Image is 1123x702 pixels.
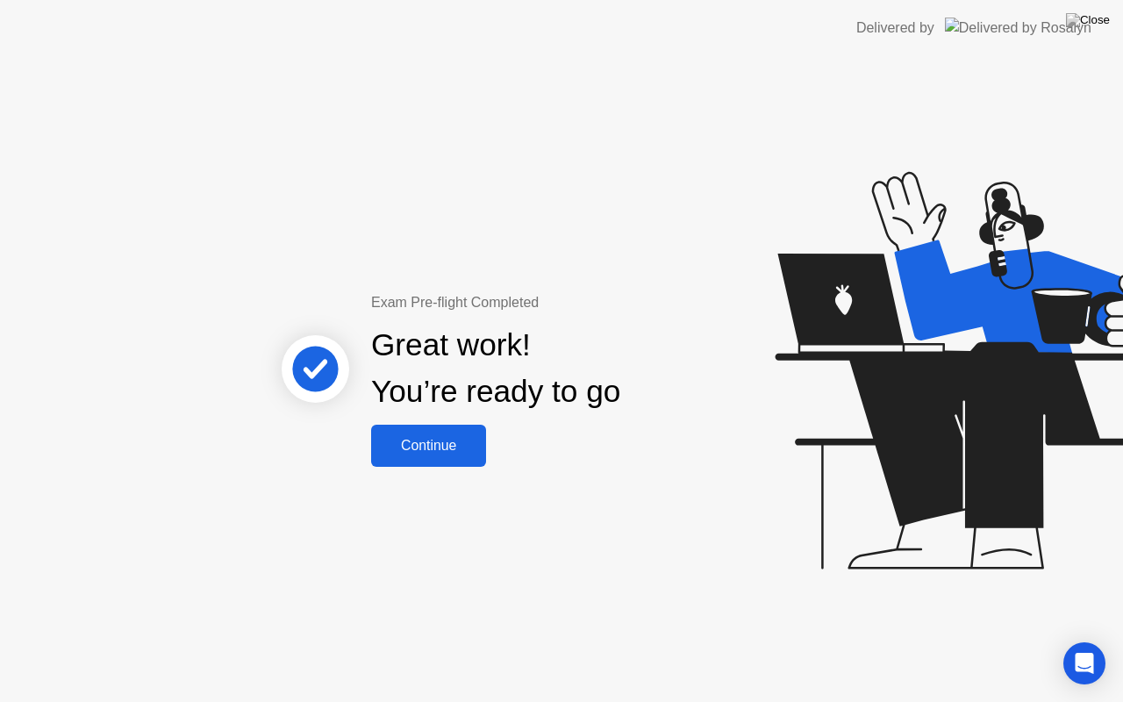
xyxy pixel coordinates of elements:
div: Exam Pre-flight Completed [371,292,733,313]
img: Close [1066,13,1110,27]
div: Delivered by [856,18,934,39]
img: Delivered by Rosalyn [945,18,1091,38]
div: Open Intercom Messenger [1063,642,1105,684]
button: Continue [371,425,486,467]
div: Continue [376,438,481,454]
div: Great work! You’re ready to go [371,322,620,415]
